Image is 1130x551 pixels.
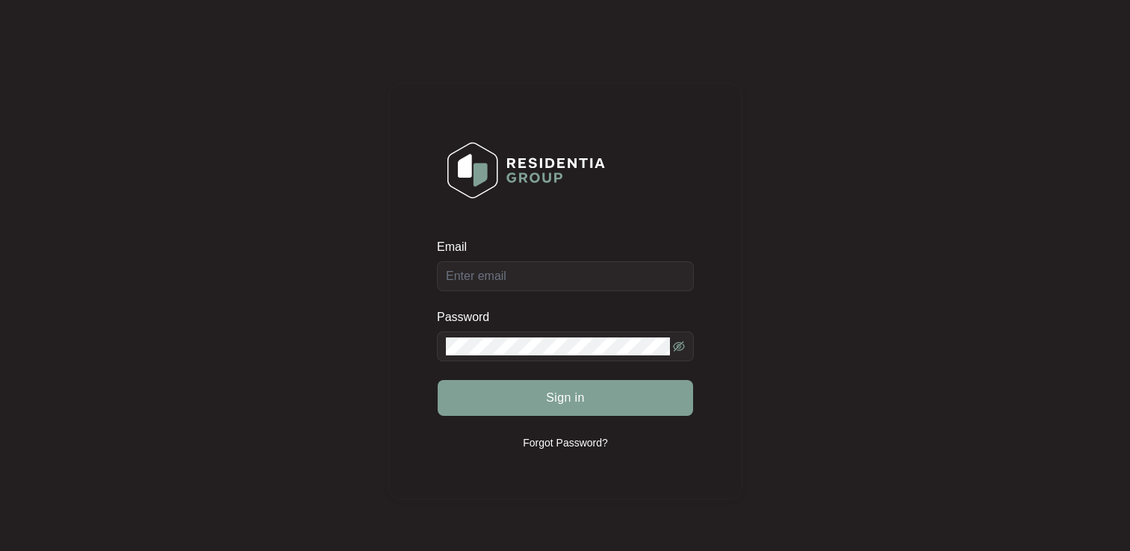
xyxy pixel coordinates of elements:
[438,132,615,208] img: Login Logo
[523,435,608,450] p: Forgot Password?
[673,340,685,352] span: eye-invisible
[438,380,693,416] button: Sign in
[437,240,477,255] label: Email
[446,337,670,355] input: Password
[437,261,694,291] input: Email
[437,310,500,325] label: Password
[546,389,585,407] span: Sign in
